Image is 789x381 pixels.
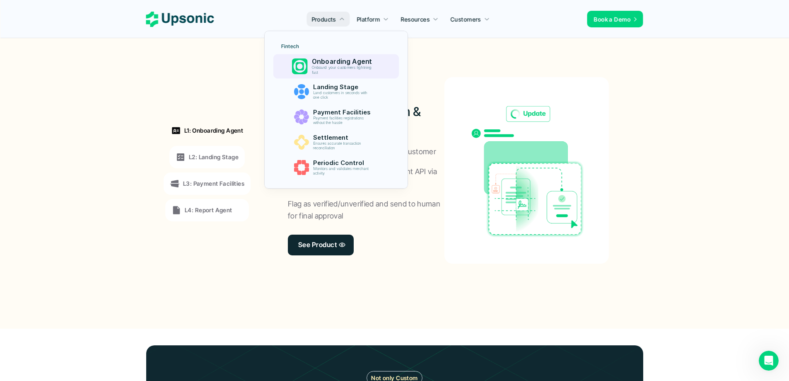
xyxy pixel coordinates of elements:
[313,134,374,141] p: Settlement
[587,11,643,27] a: Book a Demo
[313,116,374,125] p: Payment facilities registrations without the hassle
[189,153,239,161] p: L2: Landing Stage
[183,179,244,188] p: L3: Payment Facilities
[313,91,374,100] p: Land customers in seconds with one click
[281,44,299,49] p: Fintech
[276,80,396,103] a: Landing StageLand customers in seconds with one click
[298,239,337,251] p: See Product
[312,58,376,66] p: Onboarding Agent
[313,83,374,91] p: Landing Stage
[594,15,631,24] p: Book a Demo
[184,126,243,135] p: L1: Onboarding Agent
[451,15,481,24] p: Customers
[185,206,232,214] p: L4: Report Agent
[313,159,374,167] p: Periodic Control
[276,105,396,129] a: Payment FacilitiesPayment facilities registrations without the hassle
[276,156,396,179] a: Periodic ControlMonitors and validates merchant activity
[759,351,779,371] iframe: Intercom live chat
[288,235,354,255] a: See Product
[306,12,350,27] a: Products
[313,167,374,176] p: Monitors and validates merchant activity
[288,198,444,222] p: Flag as verified/unverified and send to human for final approval
[276,131,396,154] a: SettlementEnsures accurate transaction reconciliation
[273,54,399,79] a: Onboarding AgentOnboard your customers lightning fast
[312,66,375,75] p: Onboard your customers lightning fast
[311,15,336,24] p: Products
[313,141,374,150] p: Ensures accurate transaction reconciliation
[313,109,374,116] p: Payment Facilities
[357,15,380,24] p: Platform
[401,15,430,24] p: Resources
